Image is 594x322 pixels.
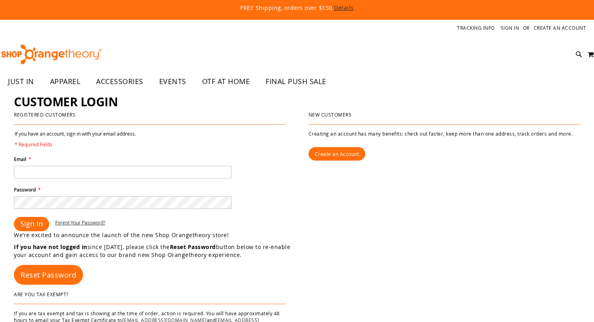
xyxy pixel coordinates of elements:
[309,147,366,161] a: Create an Account
[14,231,297,239] p: We’re excited to announce the launch of the new Shop Orangetheory store!
[315,151,359,157] span: Create an Account
[266,73,326,90] span: FINAL PUSH SALE
[14,243,297,259] p: since [DATE], please click the button below to re-enable your account and gain access to our bran...
[457,25,495,31] a: Tracking Info
[14,94,118,110] span: Customer Login
[59,4,535,12] p: FREE Shipping, orders over $150.
[202,73,250,90] span: OTF AT HOME
[50,73,81,90] span: APPAREL
[309,130,580,137] p: Creating an account has many benefits: check out faster, keep more than one address, track orders...
[88,73,151,91] a: ACCESSORIES
[14,186,36,193] span: Password
[14,265,83,285] a: Reset Password
[159,73,186,90] span: EVENTS
[151,73,194,91] a: EVENTS
[334,4,354,11] a: Details
[309,111,352,118] strong: New Customers
[55,219,105,226] a: Forgot Your Password?
[14,217,49,231] button: Sign In
[14,130,137,148] legend: If you have an account, sign in with your email address.
[534,25,586,31] a: Create an Account
[96,73,143,90] span: ACCESSORIES
[14,156,26,163] span: Email
[8,73,34,90] span: JUST IN
[42,73,89,91] a: APPAREL
[15,141,136,148] span: * Required Fields
[14,111,75,118] strong: Registered Customers
[258,73,334,91] a: FINAL PUSH SALE
[170,243,216,251] strong: Reset Password
[20,219,43,228] span: Sign In
[501,25,519,31] a: Sign In
[21,270,76,280] span: Reset Password
[194,73,258,91] a: OTF AT HOME
[14,243,87,251] strong: If you have not logged in
[14,291,69,297] strong: Are You Tax Exempt?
